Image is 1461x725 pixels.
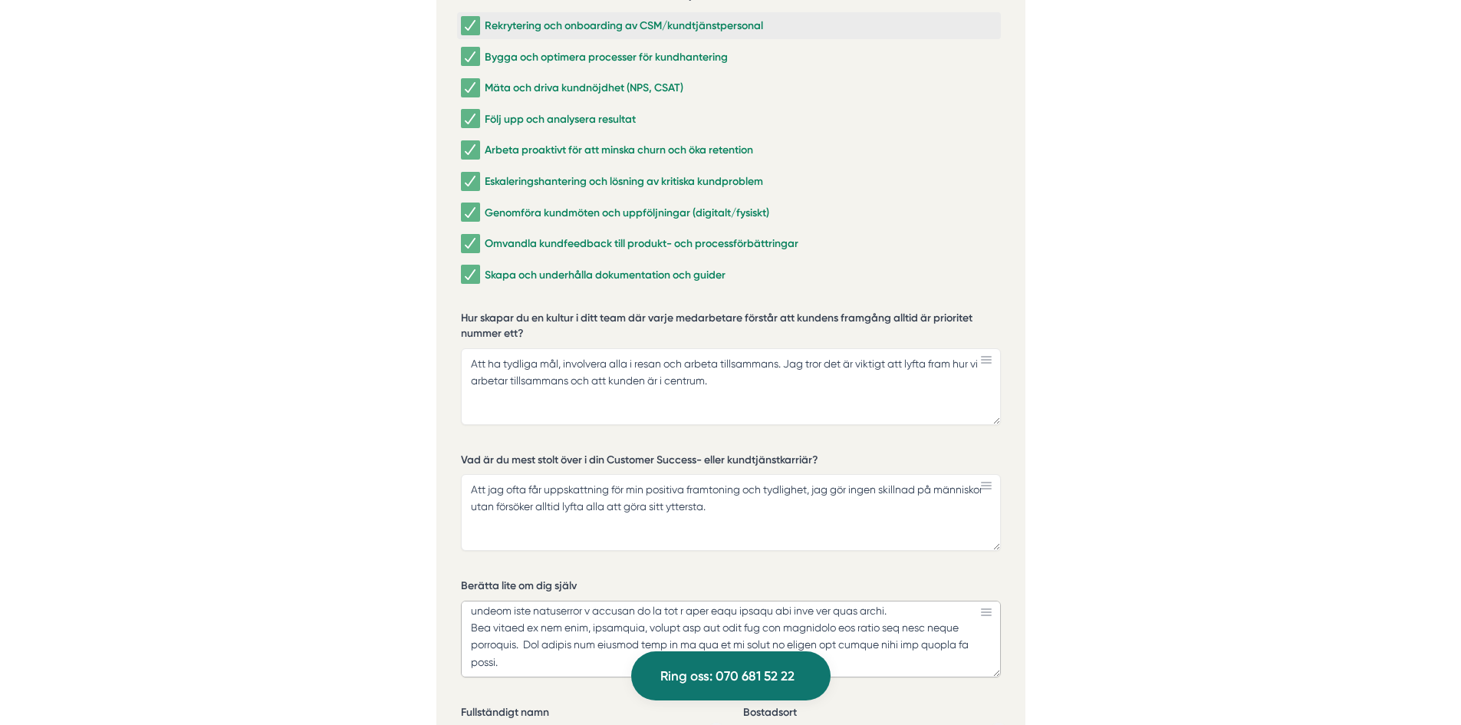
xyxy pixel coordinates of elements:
[461,174,479,189] input: Eskaleringshantering och lösning av kritiska kundproblem
[461,18,479,34] input: Rekrytering och onboarding av CSM/kundtjänstpersonal
[743,705,1001,724] label: Bostadsort
[461,111,479,127] input: Följ upp och analysera resultat
[461,81,479,96] input: Mäta och driva kundnöjdhet (NPS, CSAT)
[461,267,479,282] input: Skapa och underhålla dokumentation och guider
[461,143,479,158] input: Arbeta proaktivt för att minska churn och öka retention
[461,705,719,724] label: Fullständigt namn
[660,666,795,687] span: Ring oss: 070 681 52 22
[461,311,1001,344] label: Hur skapar du en kultur i ditt team där varje medarbetare förstår att kundens framgång alltid är ...
[461,205,479,220] input: Genomföra kundmöten och uppföljningar (digitalt/fysiskt)
[461,49,479,64] input: Bygga och optimera processer för kundhantering
[461,236,479,252] input: Omvandla kundfeedback till produkt- och processförbättringar
[631,651,831,700] a: Ring oss: 070 681 52 22
[461,578,1001,598] label: Berätta lite om dig själv
[461,453,1001,472] label: Vad är du mest stolt över i din Customer Success- eller kundtjänstkarriär?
